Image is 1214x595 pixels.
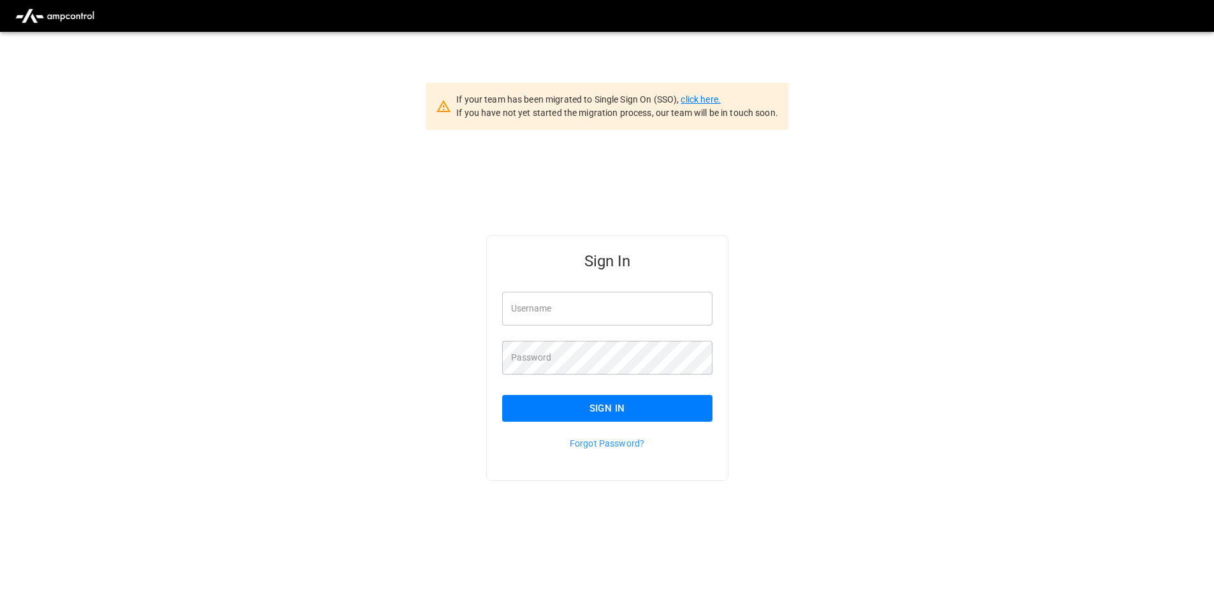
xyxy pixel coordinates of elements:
[10,4,99,28] img: ampcontrol.io logo
[456,94,681,104] span: If your team has been migrated to Single Sign On (SSO),
[502,395,712,422] button: Sign In
[502,251,712,271] h5: Sign In
[456,108,778,118] span: If you have not yet started the migration process, our team will be in touch soon.
[502,437,712,450] p: Forgot Password?
[681,94,720,104] a: click here.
